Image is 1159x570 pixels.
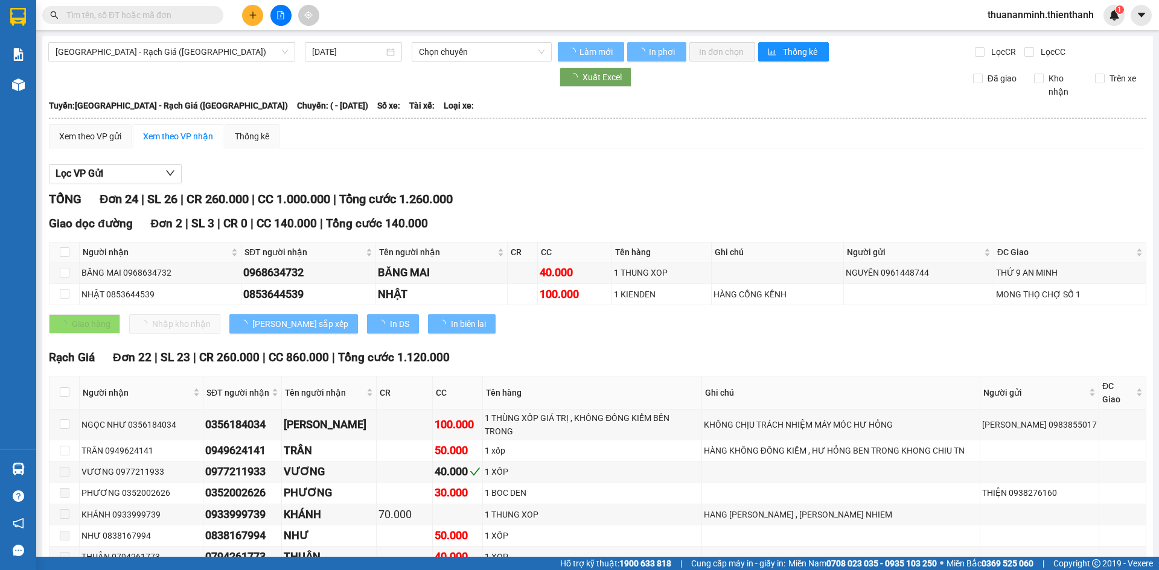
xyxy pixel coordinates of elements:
[704,444,978,457] div: HÀNG KHÔNG ĐỒNG KIỂM , HƯ HỎNG BEN TRONG KHONG CHIU TN
[59,130,121,143] div: Xem theo VP gửi
[435,484,481,501] div: 30.000
[680,557,682,570] span: |
[619,559,671,568] strong: 1900 633 818
[847,245,982,259] span: Người gửi
[252,192,255,206] span: |
[540,264,610,281] div: 40.000
[376,284,508,305] td: NHẬT
[569,73,583,81] span: loading
[141,192,144,206] span: |
[83,245,229,259] span: Người nhận
[285,386,364,399] span: Tên người nhận
[627,42,686,62] button: In phơi
[788,557,937,570] span: Miền Nam
[1036,45,1067,59] span: Lọc CC
[560,68,631,87] button: Xuất Excel
[1092,559,1100,568] span: copyright
[768,48,778,57] span: bar-chart
[180,192,184,206] span: |
[1109,10,1120,21] img: icon-new-feature
[438,320,451,328] span: loading
[81,288,239,301] div: NHẬT 0853644539
[205,548,279,565] div: 0794261773
[81,266,239,279] div: BĂNG MAI 0968634732
[56,43,288,61] span: Sài Gòn - Rạch Giá (Hàng Hoá)
[165,168,175,178] span: down
[81,465,201,478] div: VƯƠNG 0977211933
[982,418,1097,431] div: [PERSON_NAME] 0983855017
[986,45,1018,59] span: Lọc CR
[12,463,25,475] img: warehouse-icon
[978,7,1103,22] span: thuananminh.thienthanh
[377,320,390,328] span: loading
[187,192,249,206] span: CR 260.000
[282,525,377,546] td: NHƯ
[538,242,612,262] th: CC
[435,463,481,480] div: 40.000
[312,45,384,59] input: 12/10/2025
[326,217,428,230] span: Tổng cước 140.000
[50,11,59,19] span: search
[378,264,505,281] div: BĂNG MAI
[298,5,319,26] button: aim
[284,506,374,523] div: KHÁNH
[1131,5,1152,26] button: caret-down
[940,561,943,566] span: ⚪️
[996,266,1144,279] div: THỨ 9 AN MINH
[1102,379,1134,406] span: ĐC Giao
[223,217,247,230] span: CR 0
[1105,72,1141,85] span: Trên xe
[147,192,177,206] span: SL 26
[66,8,209,22] input: Tìm tên, số ĐT hoặc mã đơn
[243,286,374,303] div: 0853644539
[205,442,279,459] div: 0949624141
[81,508,201,521] div: KHÁNH 0933999739
[982,559,1033,568] strong: 0369 525 060
[100,192,138,206] span: Đơn 24
[282,483,377,504] td: PHƯƠNG
[229,314,358,334] button: [PERSON_NAME] sắp xếp
[83,386,191,399] span: Người nhận
[284,442,374,459] div: TRÂN
[203,525,282,546] td: 0838167994
[143,130,213,143] div: Xem theo VP nhận
[451,317,486,331] span: In biên lai
[419,43,544,61] span: Chọn chuyến
[540,286,610,303] div: 100.000
[203,461,282,483] td: 0977211933
[485,486,700,499] div: 1 BOC DEN
[826,559,937,568] strong: 0708 023 035 - 0935 103 250
[983,386,1087,399] span: Người gửi
[263,350,266,364] span: |
[712,242,844,262] th: Ghi chú
[689,42,755,62] button: In đơn chọn
[81,486,201,499] div: PHƯƠNG 0352002626
[783,45,819,59] span: Thống kê
[270,5,292,26] button: file-add
[235,130,269,143] div: Thống kê
[691,557,785,570] span: Cung cấp máy in - giấy in:
[567,48,578,56] span: loading
[947,557,1033,570] span: Miền Bắc
[282,546,377,568] td: THUẬN
[257,217,317,230] span: CC 140.000
[284,463,374,480] div: VƯƠNG
[433,376,483,410] th: CC
[284,484,374,501] div: PHƯƠNG
[205,506,279,523] div: 0933999739
[997,245,1134,259] span: ĐC Giao
[378,286,505,303] div: NHẬT
[241,262,376,283] td: 0968634732
[81,529,201,542] div: NHƯ 0838167994
[435,416,481,433] div: 100.000
[258,192,330,206] span: CC 1.000.000
[1044,72,1086,98] span: Kho nhận
[81,418,201,431] div: NGỌC NHƯ 0356184034
[151,217,183,230] span: Đơn 2
[614,266,709,279] div: 1 THUNG XOP
[714,288,841,301] div: HÀNG CỒNG KỀNH
[203,440,282,461] td: 0949624141
[205,416,279,433] div: 0356184034
[367,314,419,334] button: In DS
[241,284,376,305] td: 0853644539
